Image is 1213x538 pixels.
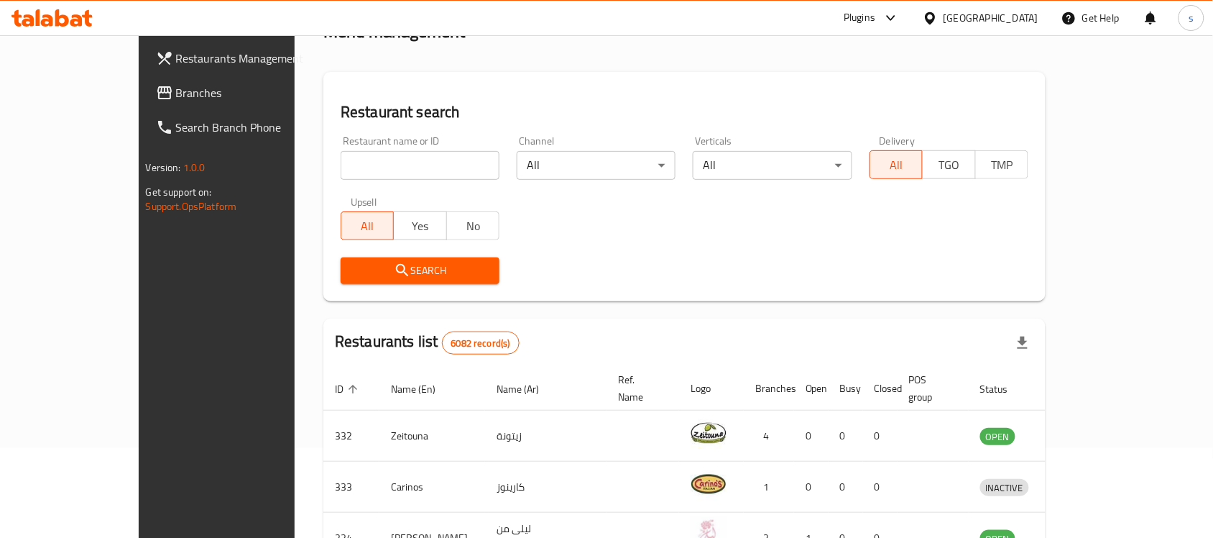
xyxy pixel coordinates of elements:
h2: Restaurant search [341,101,1028,123]
td: 0 [794,411,829,462]
a: Search Branch Phone [144,110,341,145]
span: Yes [400,216,441,237]
span: Ref. Name [618,371,662,406]
span: 6082 record(s) [443,337,519,350]
td: 0 [829,462,863,513]
button: Yes [393,211,446,240]
div: Plugins [844,9,875,27]
a: Restaurants Management [144,41,341,76]
span: Search [352,262,488,280]
span: TMP [982,155,1023,175]
a: Branches [144,76,341,110]
div: [GEOGRAPHIC_DATA] [944,10,1038,26]
span: Search Branch Phone [176,119,330,136]
td: 333 [323,462,379,513]
button: Search [341,257,499,284]
td: 332 [323,411,379,462]
div: Export file [1005,326,1040,360]
td: 4 [744,411,794,462]
button: No [446,211,499,240]
th: Logo [679,367,744,411]
button: All [341,211,394,240]
h2: Menu management [323,20,465,43]
th: Open [794,367,829,411]
span: TGO [928,155,969,175]
label: Upsell [351,197,377,207]
button: TGO [922,150,975,179]
span: INACTIVE [980,480,1029,496]
div: All [693,151,852,180]
span: Get support on: [146,183,212,201]
td: زيتونة [485,411,606,462]
span: Name (Ar) [497,380,558,398]
td: كارينوز [485,462,606,513]
h2: Restaurants list [335,331,520,355]
span: All [876,155,917,175]
td: 0 [829,411,863,462]
img: Carinos [691,466,727,502]
label: Delivery [880,136,915,146]
td: 1 [744,462,794,513]
td: Carinos [379,462,485,513]
td: 0 [863,462,898,513]
span: 1.0.0 [183,158,206,177]
span: No [453,216,494,237]
span: All [347,216,388,237]
span: Status [980,380,1027,398]
th: Busy [829,367,863,411]
span: OPEN [980,429,1015,445]
a: Support.OpsPlatform [146,197,237,216]
button: All [870,150,923,179]
img: Zeitouna [691,415,727,451]
span: Branches [176,84,330,101]
button: TMP [975,150,1028,179]
span: s [1189,10,1194,26]
td: Zeitouna [379,411,485,462]
div: All [517,151,675,180]
td: 0 [863,411,898,462]
span: ID [335,380,362,398]
span: Restaurants Management [176,50,330,67]
td: 0 [794,462,829,513]
span: POS group [909,371,951,406]
span: Version: [146,158,181,177]
span: Name (En) [391,380,454,398]
th: Closed [863,367,898,411]
th: Branches [744,367,794,411]
input: Search for restaurant name or ID.. [341,151,499,180]
div: Total records count [442,332,520,355]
